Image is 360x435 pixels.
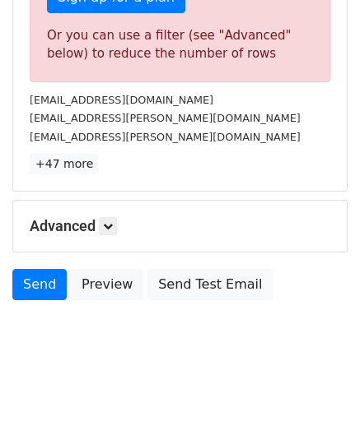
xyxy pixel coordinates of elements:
[30,131,301,143] small: [EMAIL_ADDRESS][PERSON_NAME][DOMAIN_NAME]
[30,217,330,235] h5: Advanced
[30,94,213,106] small: [EMAIL_ADDRESS][DOMAIN_NAME]
[71,269,143,300] a: Preview
[147,269,273,300] a: Send Test Email
[30,154,99,174] a: +47 more
[278,356,360,435] iframe: Chat Widget
[12,269,67,300] a: Send
[47,26,313,63] div: Or you can use a filter (see "Advanced" below) to reduce the number of rows
[30,112,301,124] small: [EMAIL_ADDRESS][PERSON_NAME][DOMAIN_NAME]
